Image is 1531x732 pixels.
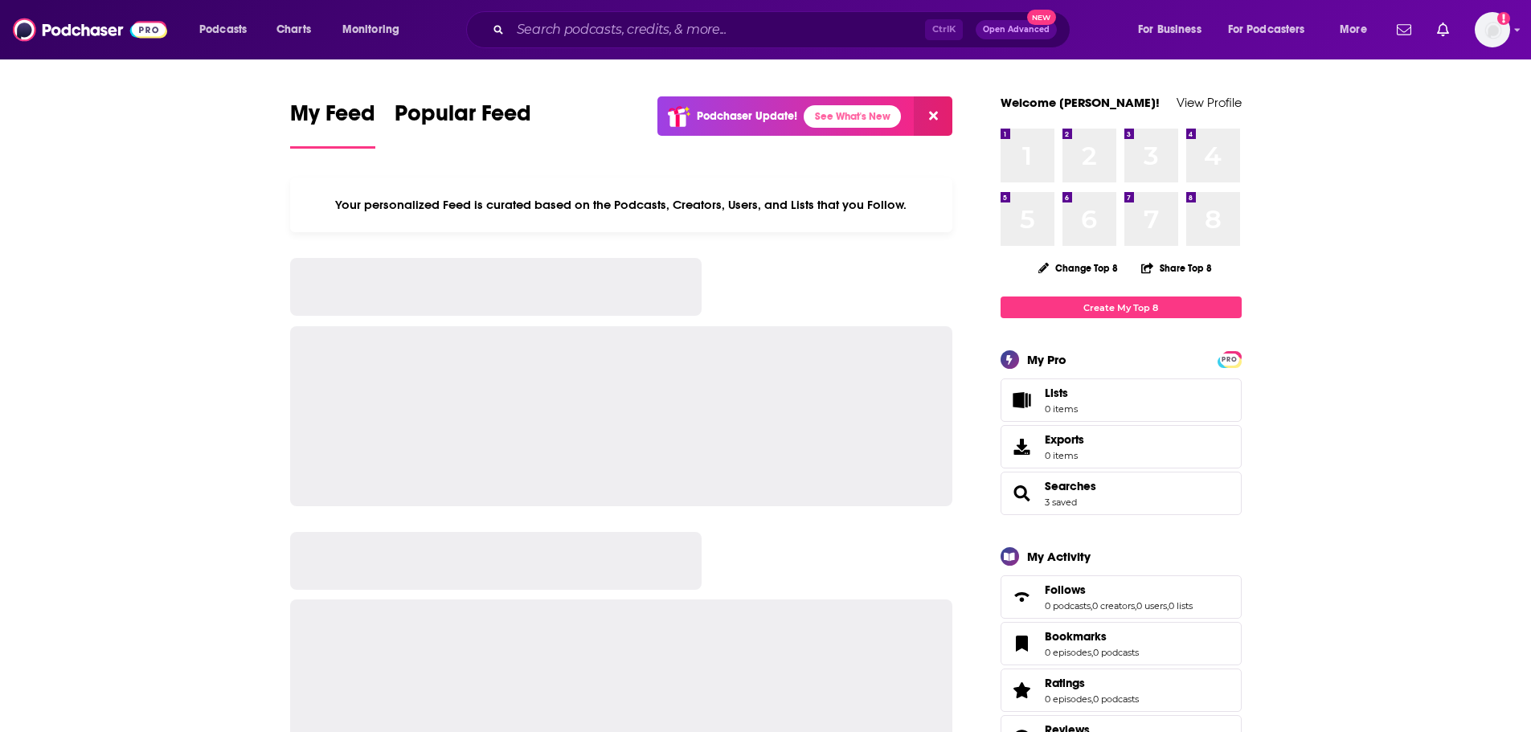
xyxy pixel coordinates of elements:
[1136,600,1167,611] a: 0 users
[188,17,268,43] button: open menu
[1045,432,1084,447] span: Exports
[1045,629,1139,644] a: Bookmarks
[342,18,399,41] span: Monitoring
[1390,16,1418,43] a: Show notifications dropdown
[1001,575,1242,619] span: Follows
[1045,629,1107,644] span: Bookmarks
[1475,12,1510,47] button: Show profile menu
[1045,676,1085,690] span: Ratings
[1027,549,1091,564] div: My Activity
[1027,352,1066,367] div: My Pro
[1091,600,1092,611] span: ,
[1093,647,1139,658] a: 0 podcasts
[1228,18,1305,41] span: For Podcasters
[1029,258,1128,278] button: Change Top 8
[1045,676,1139,690] a: Ratings
[697,109,797,123] p: Podchaser Update!
[1169,600,1193,611] a: 0 lists
[510,17,925,43] input: Search podcasts, credits, & more...
[1006,482,1038,505] a: Searches
[276,18,311,41] span: Charts
[1001,296,1242,318] a: Create My Top 8
[1177,95,1242,110] a: View Profile
[395,100,531,149] a: Popular Feed
[199,18,247,41] span: Podcasts
[1001,472,1242,515] span: Searches
[1045,497,1077,508] a: 3 saved
[13,14,167,45] img: Podchaser - Follow, Share and Rate Podcasts
[1045,693,1091,705] a: 0 episodes
[1220,354,1239,366] span: PRO
[1045,647,1091,658] a: 0 episodes
[290,100,375,137] span: My Feed
[1045,386,1068,400] span: Lists
[1001,95,1160,110] a: Welcome [PERSON_NAME]!
[1091,647,1093,658] span: ,
[1497,12,1510,25] svg: Add a profile image
[395,100,531,137] span: Popular Feed
[925,19,963,40] span: Ctrl K
[1138,18,1201,41] span: For Business
[331,17,420,43] button: open menu
[1140,252,1213,284] button: Share Top 8
[1006,436,1038,458] span: Exports
[1006,632,1038,655] a: Bookmarks
[1431,16,1455,43] a: Show notifications dropdown
[1045,583,1193,597] a: Follows
[266,17,321,43] a: Charts
[1092,600,1135,611] a: 0 creators
[1167,600,1169,611] span: ,
[1045,600,1091,611] a: 0 podcasts
[1001,425,1242,468] a: Exports
[1006,586,1038,608] a: Follows
[1475,12,1510,47] span: Logged in as WesBurdett
[1045,450,1084,461] span: 0 items
[983,26,1050,34] span: Open Advanced
[1006,679,1038,701] a: Ratings
[1220,353,1239,365] a: PRO
[1328,17,1387,43] button: open menu
[481,11,1086,48] div: Search podcasts, credits, & more...
[1093,693,1139,705] a: 0 podcasts
[1045,479,1096,493] a: Searches
[1001,669,1242,712] span: Ratings
[1045,583,1086,597] span: Follows
[976,20,1057,39] button: Open AdvancedNew
[1127,17,1222,43] button: open menu
[1340,18,1367,41] span: More
[290,100,375,149] a: My Feed
[1135,600,1136,611] span: ,
[1045,403,1078,415] span: 0 items
[1027,10,1056,25] span: New
[804,105,901,128] a: See What's New
[1091,693,1093,705] span: ,
[290,178,953,232] div: Your personalized Feed is curated based on the Podcasts, Creators, Users, and Lists that you Follow.
[1218,17,1328,43] button: open menu
[1045,386,1078,400] span: Lists
[1001,378,1242,422] a: Lists
[1001,622,1242,665] span: Bookmarks
[1475,12,1510,47] img: User Profile
[1006,389,1038,411] span: Lists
